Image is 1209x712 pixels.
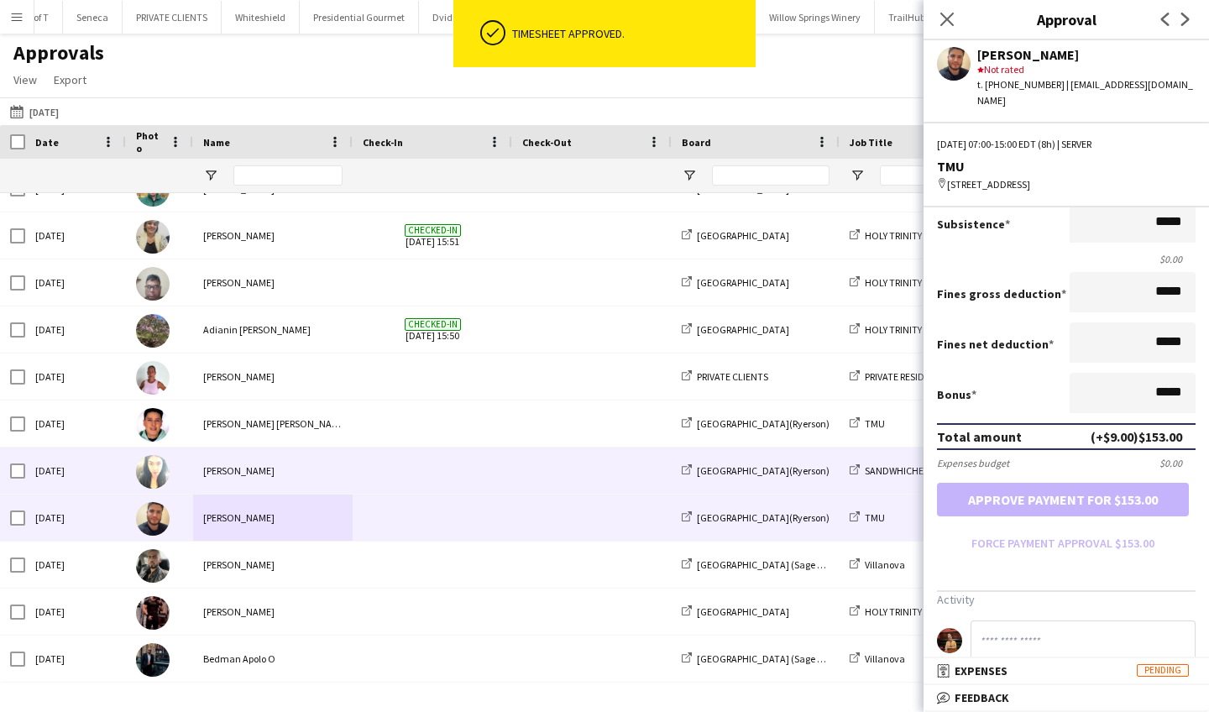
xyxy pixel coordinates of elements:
[865,464,929,477] span: SANDWHICHES
[193,589,353,635] div: [PERSON_NAME]
[25,542,126,588] div: [DATE]
[756,1,875,34] button: Willow Springs Winery
[937,137,1196,152] div: [DATE] 07:00-15:00 EDT (8h) | SERVER
[25,589,126,635] div: [DATE]
[850,136,892,149] span: Job Title
[880,165,997,186] input: Job Title Filter Input
[937,159,1196,174] div: TMU
[136,314,170,348] img: Adianin Leon
[25,495,126,541] div: [DATE]
[865,417,885,430] span: TMU
[850,168,865,183] button: Open Filter Menu
[203,136,230,149] span: Name
[35,136,59,149] span: Date
[47,69,93,91] a: Export
[850,605,922,618] a: HOLY TRINITY
[405,224,461,237] span: Checked-in
[136,502,170,536] img: Danny Garrido
[136,643,170,677] img: Bedman Apolo O
[865,370,947,383] span: PRIVATE RESIDENCE
[7,69,44,91] a: View
[25,636,126,682] div: [DATE]
[512,26,749,41] div: Timesheet approved.
[193,353,353,400] div: [PERSON_NAME]
[136,455,170,489] img: Betty Vera
[13,72,37,87] span: View
[977,47,1196,62] div: [PERSON_NAME]
[682,417,830,430] a: [GEOGRAPHIC_DATA](Ryerson)
[937,387,976,402] label: Bonus
[697,605,789,618] span: [GEOGRAPHIC_DATA]
[697,511,830,524] span: [GEOGRAPHIC_DATA](Ryerson)
[1137,664,1189,677] span: Pending
[233,165,343,186] input: Name Filter Input
[697,558,849,571] span: [GEOGRAPHIC_DATA] (Sage Dining)
[25,353,126,400] div: [DATE]
[850,323,922,336] a: HOLY TRINITY
[937,592,1196,607] h3: Activity
[850,229,922,242] a: HOLY TRINITY
[850,417,885,430] a: TMU
[865,323,922,336] span: HOLY TRINITY
[955,663,1007,678] span: Expenses
[682,136,711,149] span: Board
[682,276,789,289] a: [GEOGRAPHIC_DATA]
[937,457,1009,469] div: Expenses budget
[136,549,170,583] img: Kevin Gomez
[850,464,929,477] a: SANDWHICHES
[123,1,222,34] button: PRIVATE CLIENTS
[697,370,768,383] span: PRIVATE CLIENTS
[977,77,1196,107] div: t. [PHONE_NUMBER] | [EMAIL_ADDRESS][DOMAIN_NAME]
[25,448,126,494] div: [DATE]
[955,690,1009,705] span: Feedback
[937,337,1054,352] label: Fines net deduction
[363,136,403,149] span: Check-In
[419,1,489,34] button: Dvid hard
[25,212,126,259] div: [DATE]
[697,464,830,477] span: [GEOGRAPHIC_DATA](Ryerson)
[865,605,922,618] span: HOLY TRINITY
[682,511,830,524] a: [GEOGRAPHIC_DATA](Ryerson)
[682,370,768,383] a: PRIVATE CLIENTS
[924,658,1209,683] mat-expansion-panel-header: ExpensesPending
[850,511,885,524] a: TMU
[136,596,170,630] img: Joseph Ernesto
[682,168,697,183] button: Open Filter Menu
[712,165,830,186] input: Board Filter Input
[54,72,86,87] span: Export
[193,542,353,588] div: [PERSON_NAME]
[697,652,849,665] span: [GEOGRAPHIC_DATA] (Sage Dining)
[136,267,170,301] img: Rupert Rodrigues
[865,229,922,242] span: HOLY TRINITY
[193,636,353,682] div: Bedman Apolo O
[697,229,789,242] span: [GEOGRAPHIC_DATA]
[682,229,789,242] a: [GEOGRAPHIC_DATA]
[7,102,62,122] button: [DATE]
[193,400,353,447] div: [PERSON_NAME] [PERSON_NAME]
[697,417,830,430] span: [GEOGRAPHIC_DATA](Ryerson)
[300,1,419,34] button: Presidential Gourmet
[1159,457,1196,469] div: $0.00
[405,318,461,331] span: Checked-in
[193,448,353,494] div: [PERSON_NAME]
[697,323,789,336] span: [GEOGRAPHIC_DATA]
[363,212,502,259] span: [DATE] 15:51
[682,323,789,336] a: [GEOGRAPHIC_DATA]
[937,253,1196,265] div: $0.00
[865,652,905,665] span: Villanova
[63,1,123,34] button: Seneca
[682,558,849,571] a: [GEOGRAPHIC_DATA] (Sage Dining)
[977,62,1196,77] div: Not rated
[193,495,353,541] div: [PERSON_NAME]
[136,408,170,442] img: Rodolfo Sebastián López
[850,276,922,289] a: HOLY TRINITY
[193,212,353,259] div: [PERSON_NAME]
[850,558,905,571] a: Villanova
[937,286,1066,301] label: Fines gross deduction
[136,129,163,154] span: Photo
[865,558,905,571] span: Villanova
[25,259,126,306] div: [DATE]
[924,685,1209,710] mat-expansion-panel-header: Feedback
[222,1,300,34] button: Whiteshield
[682,464,830,477] a: [GEOGRAPHIC_DATA](Ryerson)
